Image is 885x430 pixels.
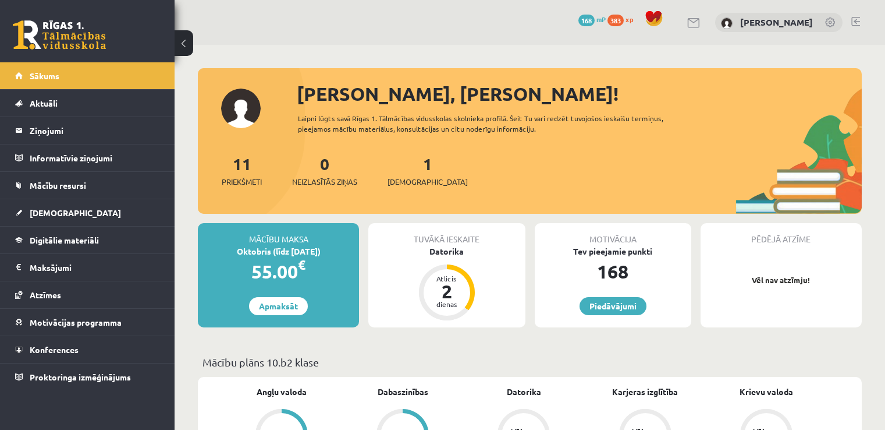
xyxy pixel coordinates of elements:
[378,386,428,398] a: Dabaszinības
[15,172,160,199] a: Mācību resursi
[30,344,79,355] span: Konferences
[15,199,160,226] a: [DEMOGRAPHIC_DATA]
[249,297,308,315] a: Apmaksāt
[30,235,99,245] span: Digitālie materiāli
[298,113,696,134] div: Laipni lūgts savā Rīgas 1. Tālmācības vidusskolas skolnieka profilā. Šeit Tu vari redzēt tuvojošo...
[706,274,856,286] p: Vēl nav atzīmju!
[297,80,862,108] div: [PERSON_NAME], [PERSON_NAME]!
[15,336,160,363] a: Konferences
[596,15,606,24] span: mP
[30,290,61,300] span: Atzīmes
[30,98,58,108] span: Aktuāli
[429,282,464,301] div: 2
[368,223,525,245] div: Tuvākā ieskaite
[298,256,305,273] span: €
[625,15,633,24] span: xp
[30,317,122,327] span: Motivācijas programma
[292,176,357,188] span: Neizlasītās ziņas
[535,245,691,258] div: Tev pieejamie punkti
[30,254,160,281] legend: Maksājumi
[15,90,160,117] a: Aktuāli
[198,223,359,245] div: Mācību maksa
[30,144,160,171] legend: Informatīvie ziņojumi
[15,227,160,253] a: Digitālie materiāli
[30,180,86,191] span: Mācību resursi
[740,386,793,398] a: Krievu valoda
[388,153,468,188] a: 1[DEMOGRAPHIC_DATA]
[535,258,691,286] div: 168
[535,223,691,245] div: Motivācija
[222,153,262,188] a: 11Priekšmeti
[15,364,160,390] a: Proktoringa izmēģinājums
[701,223,862,245] div: Pēdējā atzīme
[15,254,160,281] a: Maksājumi
[202,354,857,370] p: Mācību plāns 10.b2 klase
[30,71,59,81] span: Sākums
[388,176,468,188] span: [DEMOGRAPHIC_DATA]
[198,258,359,286] div: 55.00
[580,297,646,315] a: Piedāvājumi
[30,207,121,218] span: [DEMOGRAPHIC_DATA]
[198,245,359,258] div: Oktobris (līdz [DATE])
[607,15,639,24] a: 383 xp
[612,386,678,398] a: Karjeras izglītība
[607,15,624,26] span: 383
[368,245,525,258] div: Datorika
[15,281,160,308] a: Atzīmes
[15,117,160,144] a: Ziņojumi
[578,15,606,24] a: 168 mP
[30,117,160,144] legend: Ziņojumi
[292,153,357,188] a: 0Neizlasītās ziņas
[429,301,464,308] div: dienas
[257,386,307,398] a: Angļu valoda
[30,372,131,382] span: Proktoringa izmēģinājums
[740,16,813,28] a: [PERSON_NAME]
[429,275,464,282] div: Atlicis
[222,176,262,188] span: Priekšmeti
[13,20,106,50] a: Rīgas 1. Tālmācības vidusskola
[15,144,160,171] a: Informatīvie ziņojumi
[15,62,160,89] a: Sākums
[368,245,525,322] a: Datorika Atlicis 2 dienas
[507,386,541,398] a: Datorika
[15,309,160,336] a: Motivācijas programma
[578,15,595,26] span: 168
[721,17,733,29] img: Oskars Plikšs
